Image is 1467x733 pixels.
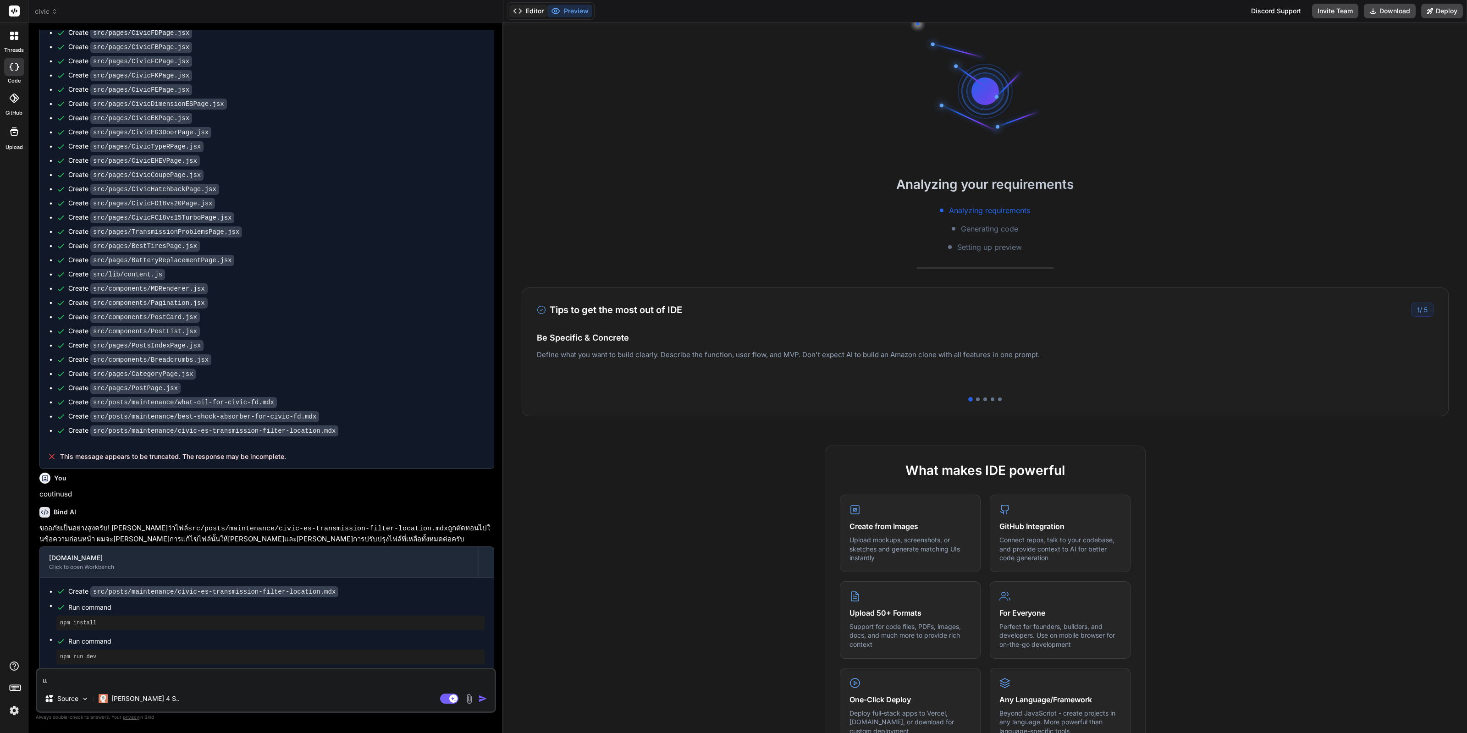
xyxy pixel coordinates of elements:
code: src/posts/maintenance/what-oil-for-civic-fd.mdx [90,397,277,408]
pre: npm run dev [60,653,481,661]
div: Create [68,156,200,165]
div: Create [68,369,196,379]
code: src/pages/CivicCoupePage.jsx [90,170,204,181]
code: src/posts/maintenance/civic-es-transmission-filter-location.mdx [90,425,338,436]
div: Create [68,28,192,38]
textarea: แ [37,669,495,686]
div: Create [68,241,200,251]
div: Create [68,383,181,393]
div: Create [68,426,338,435]
h4: Create from Images [849,521,971,532]
div: Create [68,284,208,293]
h2: What makes IDE powerful [840,461,1131,480]
p: Always double-check its answers. Your in Bind [36,713,496,722]
h6: Bind AI [54,507,76,517]
code: src/posts/maintenance/civic-es-transmission-filter-location.mdx [188,525,448,533]
button: Invite Team [1312,4,1358,18]
label: GitHub [6,109,22,117]
button: Preview [547,5,592,17]
code: src/components/PostList.jsx [90,326,200,337]
code: src/components/PostCard.jsx [90,312,200,323]
img: attachment [464,694,474,704]
div: Create [68,397,277,407]
label: threads [4,46,24,54]
code: src/pages/CivicFDPage.jsx [90,28,192,39]
div: Create [68,56,192,66]
div: Create [68,71,192,80]
p: Connect repos, talk to your codebase, and provide context to AI for better code generation [999,535,1121,562]
button: Download [1364,4,1416,18]
code: src/pages/CivicFEPage.jsx [90,84,192,95]
label: code [8,77,21,85]
code: src/pages/CivicFKPage.jsx [90,70,192,81]
p: [PERSON_NAME] 4 S.. [111,694,180,703]
code: src/pages/BatteryReplacementPage.jsx [90,255,234,266]
code: src/posts/maintenance/civic-es-transmission-filter-location.mdx [90,586,338,597]
div: Create [68,42,192,52]
div: Create [68,298,208,308]
pre: npm install [60,619,481,627]
h4: GitHub Integration [999,521,1121,532]
img: settings [6,703,22,718]
div: Create [68,113,192,123]
code: src/pages/BestTiresPage.jsx [90,241,200,252]
div: Create [68,326,200,336]
code: src/pages/CivicFCPage.jsx [90,56,192,67]
code: src/components/MDRenderer.jsx [90,283,208,294]
code: src/pages/PostsIndexPage.jsx [90,340,204,351]
code: src/pages/CivicDimensionESPage.jsx [90,99,227,110]
code: src/pages/CategoryPage.jsx [90,369,196,380]
img: Claude 4 Sonnet [99,694,108,703]
div: Create [68,270,165,279]
code: src/pages/CivicEHEVPage.jsx [90,155,200,166]
code: src/pages/CivicEG3DoorPage.jsx [90,127,211,138]
h6: You [54,474,66,483]
div: Create [68,85,192,94]
code: src/pages/CivicHatchbackPage.jsx [90,184,219,195]
code: src/components/Pagination.jsx [90,298,208,309]
p: coutinusd [39,489,494,500]
label: Upload [6,143,23,151]
h4: Upload 50+ Formats [849,607,971,618]
div: Create [68,412,319,421]
span: This message appears to be truncated. The response may be incomplete. [60,452,286,461]
code: src/lib/content.js [90,269,165,280]
div: Click to open Workbench [49,563,469,571]
span: 1 [1417,306,1420,314]
div: [DOMAIN_NAME] [49,553,469,562]
code: src/pages/CivicEKPage.jsx [90,113,192,124]
div: Create [68,184,219,194]
div: Create [68,312,200,322]
img: Pick Models [81,695,89,703]
span: Run command [68,603,485,612]
h4: Any Language/Framework [999,694,1121,705]
div: Create [68,127,211,137]
span: 5 [1424,306,1428,314]
div: Create [68,355,211,364]
span: civic [35,7,58,16]
div: Create [68,99,227,109]
code: src/pages/CivicFD18vs20Page.jsx [90,198,215,209]
button: Deploy [1421,4,1463,18]
div: Discord Support [1246,4,1307,18]
div: Create [68,213,234,222]
span: Run command [68,637,485,646]
h4: Be Specific & Concrete [537,331,1434,344]
h2: Analyzing your requirements [503,175,1467,194]
code: src/pages/CivicTypeRPage.jsx [90,141,204,152]
code: src/posts/maintenance/best-shock-absorber-for-civic-fd.mdx [90,411,319,422]
p: ขออภัยเป็นอย่างสูงครับ! [PERSON_NAME]ว่าไฟล์ ถูกตัดทอนไปในข้อความก่อนหน้า ผมจะ[PERSON_NAME]การแก้... [39,523,494,545]
p: Perfect for founders, builders, and developers. Use on mobile browser for on-the-go development [999,622,1121,649]
h3: Tips to get the most out of IDE [537,303,682,317]
code: src/pages/TransmissionProblemsPage.jsx [90,226,242,237]
p: Source [57,694,78,703]
div: Create [68,198,215,208]
button: Editor [509,5,547,17]
img: icon [478,694,487,703]
h4: One-Click Deploy [849,694,971,705]
h4: For Everyone [999,607,1121,618]
div: Create [68,255,234,265]
span: privacy [123,714,139,720]
span: Analyzing requirements [949,205,1030,216]
code: src/pages/CivicFBPage.jsx [90,42,192,53]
